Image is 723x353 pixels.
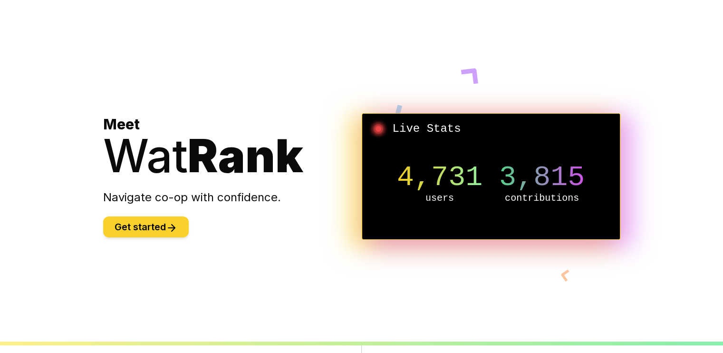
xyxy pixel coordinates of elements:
h1: Meet [103,116,362,178]
p: Navigate co-op with confidence. [103,190,362,205]
p: 3,815 [491,163,593,192]
button: Get started [103,216,189,237]
span: Rank [188,128,303,183]
p: contributions [491,192,593,205]
a: Get started [103,223,189,232]
span: Wat [103,128,188,183]
h2: Live Stats [370,121,612,137]
p: 4,731 [389,163,491,192]
p: users [389,192,491,205]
